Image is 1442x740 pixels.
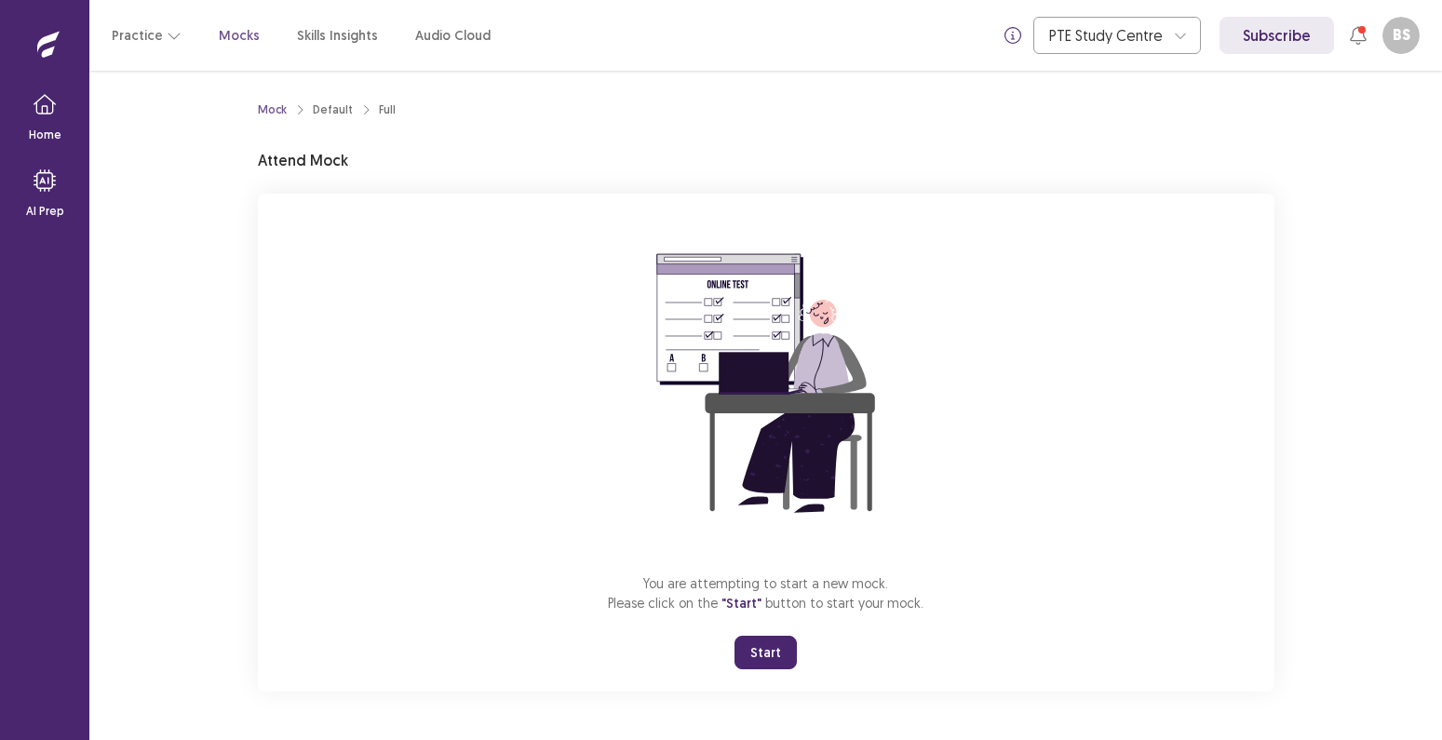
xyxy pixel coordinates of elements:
div: Full [379,101,396,118]
a: Skills Insights [297,26,378,46]
p: AI Prep [26,203,64,220]
p: You are attempting to start a new mock. Please click on the button to start your mock. [608,573,923,613]
div: Default [313,101,353,118]
nav: breadcrumb [258,101,396,118]
p: Attend Mock [258,149,348,171]
button: BS [1382,17,1420,54]
div: PTE Study Centre [1049,18,1165,53]
a: Mock [258,101,287,118]
button: Start [734,636,797,669]
p: Home [29,127,61,143]
button: info [996,19,1030,52]
img: attend-mock [599,216,934,551]
a: Audio Cloud [415,26,491,46]
span: "Start" [721,595,761,612]
button: Practice [112,19,182,52]
a: Mocks [219,26,260,46]
a: Subscribe [1220,17,1334,54]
